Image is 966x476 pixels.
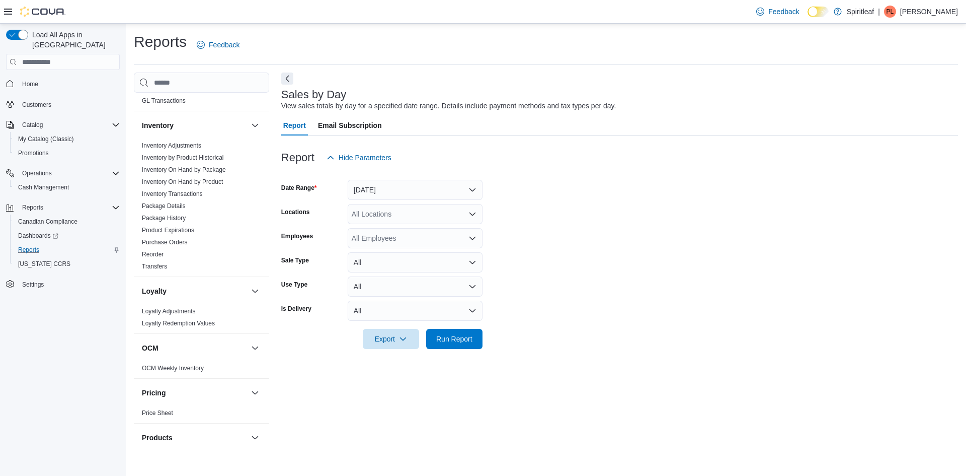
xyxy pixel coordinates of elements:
[18,183,69,191] span: Cash Management
[18,77,120,90] span: Home
[142,343,247,353] button: OCM
[10,243,124,257] button: Reports
[142,154,224,162] span: Inventory by Product Historical
[18,98,120,111] span: Customers
[18,99,55,111] a: Customers
[18,78,42,90] a: Home
[339,153,391,163] span: Hide Parameters
[281,152,314,164] h3: Report
[14,147,53,159] a: Promotions
[249,432,261,444] button: Products
[134,362,269,378] div: OCM
[142,263,167,270] a: Transfers
[142,190,203,198] span: Inventory Transactions
[14,133,78,145] a: My Catalog (Classic)
[10,180,124,194] button: Cash Management
[142,238,188,246] span: Purchase Orders
[22,101,51,109] span: Customers
[142,410,173,417] a: Price Sheet
[348,277,482,297] button: All
[468,234,476,242] button: Open list of options
[22,203,43,212] span: Reports
[134,140,269,277] div: Inventory
[2,200,124,215] button: Reports
[14,230,62,242] a: Dashboards
[249,387,261,399] button: Pricing
[281,256,309,264] label: Sale Type
[28,30,120,50] span: Load All Apps in [GEOGRAPHIC_DATA]
[142,227,194,234] a: Product Expirations
[14,216,120,228] span: Canadian Compliance
[142,262,167,270] span: Transfers
[318,115,382,135] span: Email Subscription
[142,388,247,398] button: Pricing
[134,407,269,423] div: Pricing
[18,201,47,214] button: Reports
[18,232,58,240] span: Dashboards
[142,202,186,210] a: Package Details
[249,342,261,354] button: OCM
[142,178,223,186] span: Inventory On Hand by Product
[468,210,476,218] button: Open list of options
[14,181,73,193] a: Cash Management
[18,119,120,131] span: Catalog
[249,285,261,297] button: Loyalty
[134,305,269,333] div: Loyalty
[348,252,482,273] button: All
[14,258,74,270] a: [US_STATE] CCRS
[847,6,874,18] p: Spiritleaf
[348,180,482,200] button: [DATE]
[142,365,204,372] a: OCM Weekly Inventory
[142,250,164,258] span: Reorder
[281,89,347,101] h3: Sales by Day
[142,308,196,315] a: Loyalty Adjustments
[887,6,894,18] span: PL
[2,76,124,91] button: Home
[2,277,124,292] button: Settings
[142,190,203,197] a: Inventory Transactions
[10,146,124,160] button: Promotions
[142,154,224,161] a: Inventory by Product Historical
[22,80,38,88] span: Home
[14,216,82,228] a: Canadian Compliance
[2,118,124,132] button: Catalog
[281,73,293,85] button: Next
[22,169,52,177] span: Operations
[142,202,186,210] span: Package Details
[142,166,226,173] a: Inventory On Hand by Package
[281,184,317,192] label: Date Range
[18,149,49,157] span: Promotions
[142,433,247,443] button: Products
[142,142,201,150] span: Inventory Adjustments
[369,329,413,349] span: Export
[134,83,269,111] div: Finance
[18,167,56,179] button: Operations
[768,7,799,17] span: Feedback
[281,232,313,240] label: Employees
[142,433,173,443] h3: Products
[22,121,43,129] span: Catalog
[281,281,307,289] label: Use Type
[281,208,310,216] label: Locations
[142,388,166,398] h3: Pricing
[900,6,958,18] p: [PERSON_NAME]
[14,181,120,193] span: Cash Management
[18,260,70,268] span: [US_STATE] CCRS
[281,101,616,111] div: View sales totals by day for a specified date range. Details include payment methods and tax type...
[142,364,204,372] span: OCM Weekly Inventory
[10,229,124,243] a: Dashboards
[10,257,124,271] button: [US_STATE] CCRS
[142,142,201,149] a: Inventory Adjustments
[142,286,167,296] h3: Loyalty
[18,246,39,254] span: Reports
[14,244,43,256] a: Reports
[323,148,395,168] button: Hide Parameters
[20,7,65,17] img: Cova
[209,40,239,50] span: Feedback
[436,334,472,344] span: Run Report
[878,6,880,18] p: |
[283,115,306,135] span: Report
[18,167,120,179] span: Operations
